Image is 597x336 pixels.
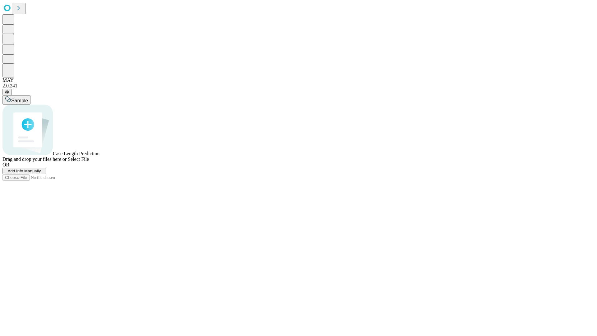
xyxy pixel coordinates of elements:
span: Add Info Manually [8,169,41,173]
div: MAY [2,77,595,83]
span: Drag and drop your files here or [2,156,67,162]
div: 2.0.241 [2,83,595,89]
span: Sample [11,98,28,103]
span: Case Length Prediction [53,151,99,156]
span: Select File [68,156,89,162]
span: OR [2,162,9,167]
span: @ [5,90,9,94]
button: Sample [2,95,30,105]
button: @ [2,89,12,95]
button: Add Info Manually [2,168,46,174]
